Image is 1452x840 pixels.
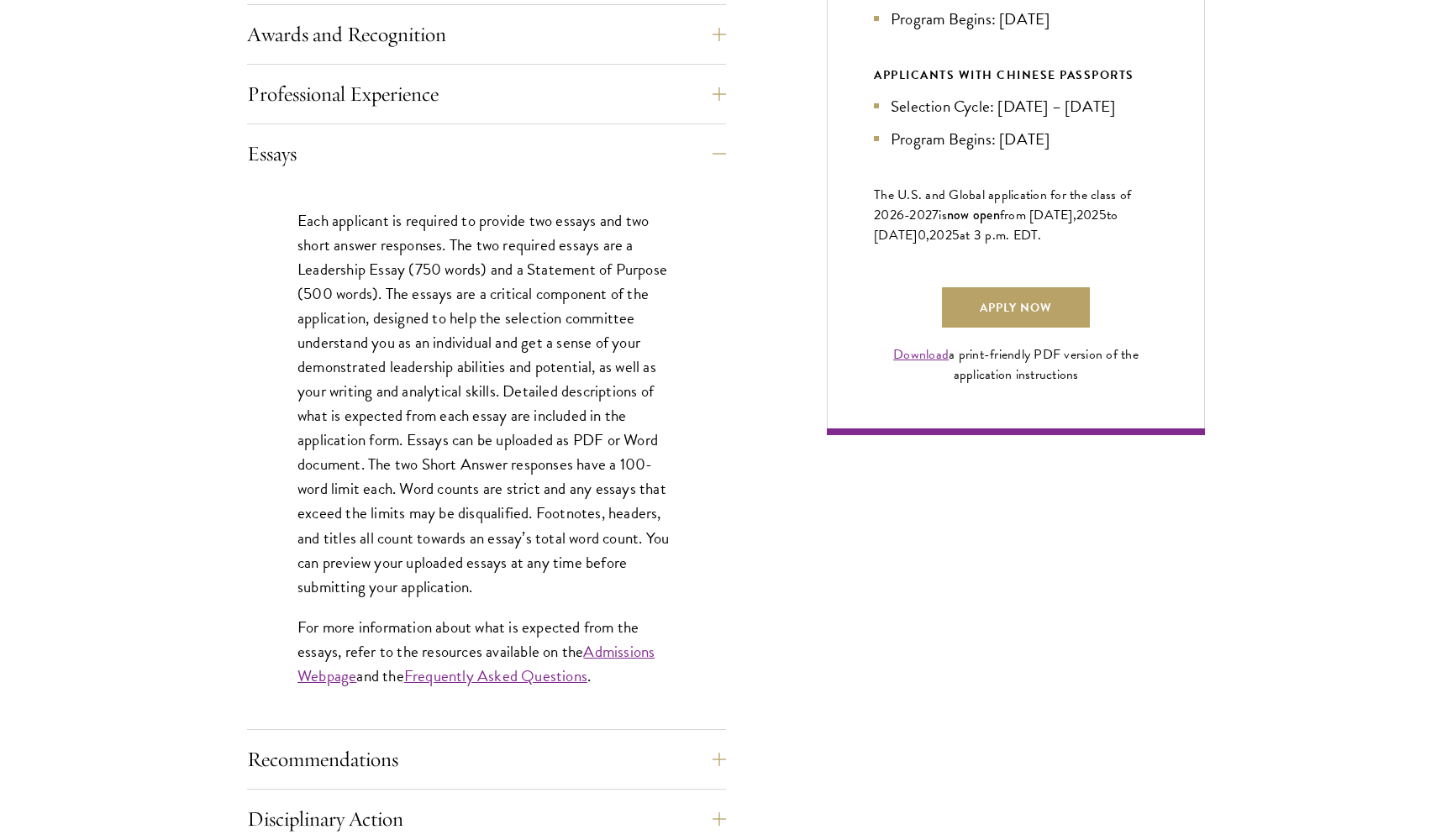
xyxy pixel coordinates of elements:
button: Awards and Recognition [247,14,726,55]
span: now open [947,205,1000,224]
span: 6 [897,205,904,225]
li: Program Begins: [DATE] [874,127,1158,151]
span: 202 [1076,205,1099,225]
span: The U.S. and Global application for the class of 202 [874,185,1131,225]
button: Professional Experience [247,74,726,114]
button: Disciplinary Action [247,799,726,839]
span: -202 [904,205,932,225]
div: a print-friendly PDF version of the application instructions [874,344,1158,385]
div: APPLICANTS WITH CHINESE PASSPORTS [874,65,1158,86]
a: Download [893,344,949,365]
span: 202 [929,225,952,245]
button: Essays [247,134,726,174]
li: Program Begins: [DATE] [874,7,1158,31]
span: 5 [952,225,960,245]
a: Frequently Asked Questions [404,664,587,688]
a: Apply Now [942,287,1090,328]
span: at 3 p.m. EDT. [960,225,1042,245]
span: , [926,225,929,245]
a: Admissions Webpage [297,639,655,688]
p: For more information about what is expected from the essays, refer to the resources available on ... [297,615,676,688]
span: to [DATE] [874,205,1118,245]
li: Selection Cycle: [DATE] – [DATE] [874,94,1158,118]
button: Recommendations [247,739,726,780]
span: from [DATE], [1000,205,1076,225]
span: is [939,205,947,225]
span: 5 [1099,205,1107,225]
span: 7 [932,205,939,225]
p: Each applicant is required to provide two essays and two short answer responses. The two required... [297,208,676,599]
span: 0 [918,225,926,245]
